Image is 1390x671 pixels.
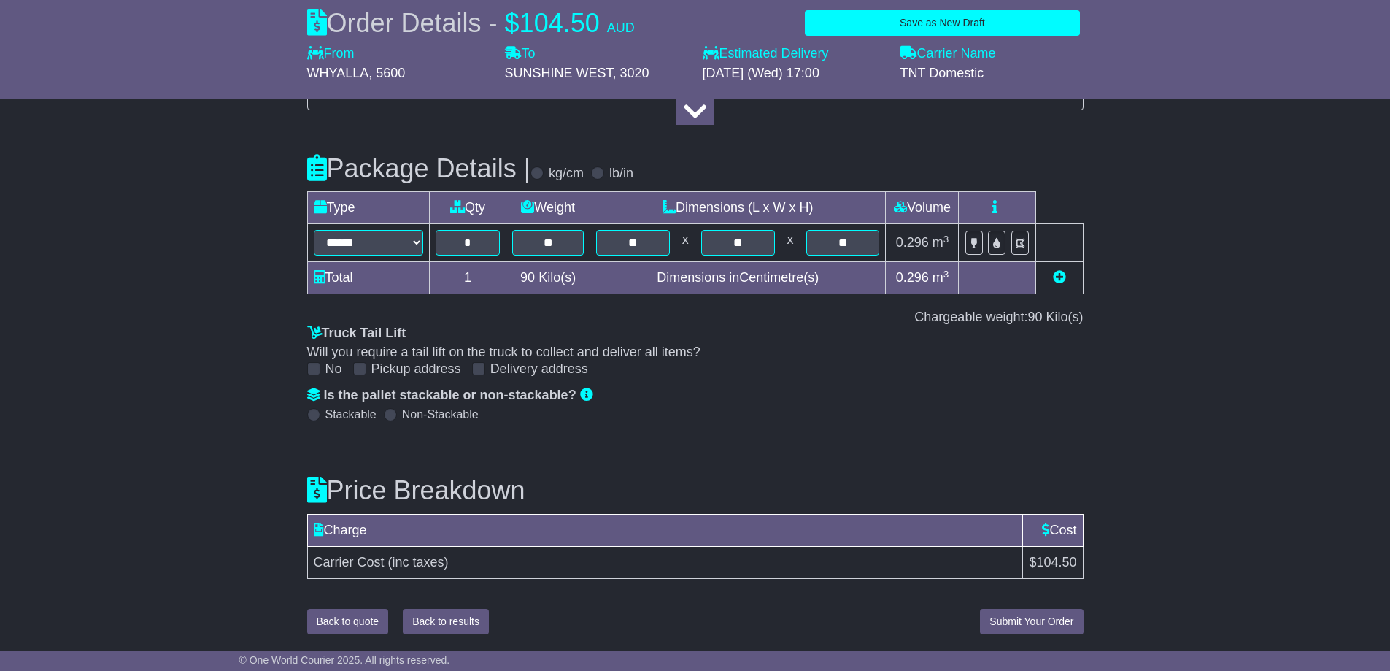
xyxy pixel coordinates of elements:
td: Qty [429,192,506,224]
span: 0.296 [896,235,929,250]
h3: Price Breakdown [307,476,1084,505]
label: No [325,361,342,377]
label: From [307,46,355,62]
a: Add new item [1053,270,1066,285]
span: © One World Courier 2025. All rights reserved. [239,654,450,666]
div: Chargeable weight: Kilo(s) [307,310,1084,326]
span: WHYALLA [307,66,369,80]
td: x [781,224,800,262]
td: 1 [429,262,506,294]
div: [DATE] (Wed) 17:00 [703,66,886,82]
td: Kilo(s) [506,262,590,294]
button: Back to results [403,609,489,634]
span: Carrier Cost [314,555,385,570]
span: $ [505,8,520,38]
td: Dimensions in Centimetre(s) [590,262,886,294]
h3: Package Details | [307,154,531,183]
span: 90 [520,270,535,285]
span: , 3020 [613,66,649,80]
td: Total [307,262,429,294]
button: Submit Your Order [980,609,1083,634]
td: x [676,224,695,262]
span: 90 [1027,310,1042,324]
sup: 3 [943,234,949,245]
label: Stackable [325,407,377,421]
td: Weight [506,192,590,224]
sup: 3 [943,269,949,280]
span: 104.50 [520,8,600,38]
label: kg/cm [549,166,584,182]
span: SUNSHINE WEST [505,66,613,80]
label: Truck Tail Lift [307,326,406,342]
button: Back to quote [307,609,389,634]
label: Pickup address [371,361,461,377]
td: Type [307,192,429,224]
label: Estimated Delivery [703,46,886,62]
button: Save as New Draft [805,10,1079,36]
label: lb/in [609,166,633,182]
span: m [933,235,949,250]
label: Delivery address [490,361,588,377]
td: Volume [886,192,959,224]
label: To [505,46,536,62]
span: , 5600 [368,66,405,80]
div: Order Details - [307,7,635,39]
label: Carrier Name [900,46,996,62]
span: 0.296 [896,270,929,285]
td: Dimensions (L x W x H) [590,192,886,224]
div: TNT Domestic [900,66,1084,82]
span: Submit Your Order [989,616,1073,627]
label: Non-Stackable [402,407,479,421]
span: m [933,270,949,285]
span: (inc taxes) [388,555,449,570]
td: Cost [1023,514,1083,546]
span: Is the pallet stackable or non-stackable? [324,388,576,402]
span: AUD [607,20,635,35]
td: Charge [307,514,1023,546]
span: $104.50 [1029,555,1076,570]
div: Will you require a tail lift on the truck to collect and deliver all items? [307,345,1084,361]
